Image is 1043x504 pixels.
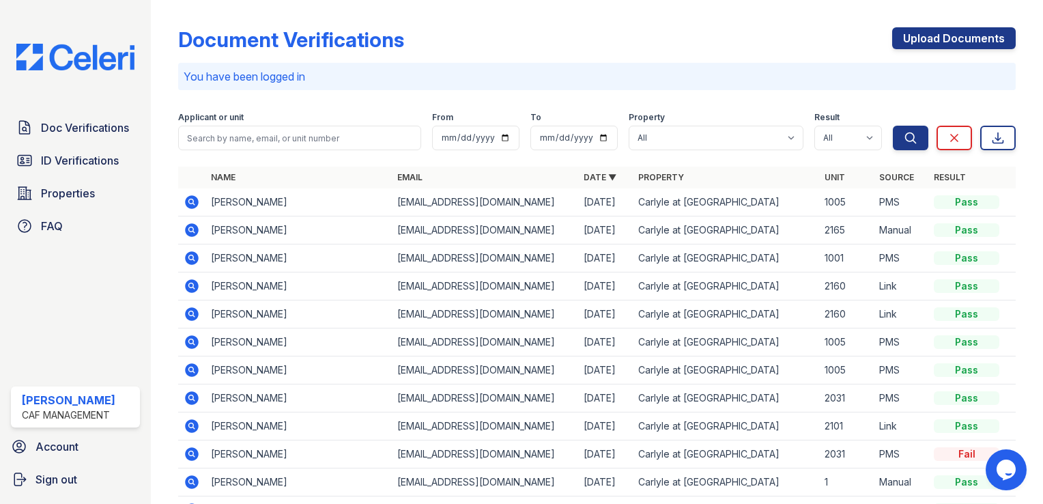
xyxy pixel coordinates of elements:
[530,112,541,123] label: To
[874,188,928,216] td: PMS
[397,172,423,182] a: Email
[205,244,392,272] td: [PERSON_NAME]
[819,244,874,272] td: 1001
[392,188,578,216] td: [EMAIL_ADDRESS][DOMAIN_NAME]
[211,172,235,182] a: Name
[633,440,819,468] td: Carlyle at [GEOGRAPHIC_DATA]
[633,272,819,300] td: Carlyle at [GEOGRAPHIC_DATA]
[205,468,392,496] td: [PERSON_NAME]
[934,279,999,293] div: Pass
[392,216,578,244] td: [EMAIL_ADDRESS][DOMAIN_NAME]
[633,356,819,384] td: Carlyle at [GEOGRAPHIC_DATA]
[392,272,578,300] td: [EMAIL_ADDRESS][DOMAIN_NAME]
[633,216,819,244] td: Carlyle at [GEOGRAPHIC_DATA]
[986,449,1029,490] iframe: chat widget
[392,300,578,328] td: [EMAIL_ADDRESS][DOMAIN_NAME]
[819,412,874,440] td: 2101
[814,112,840,123] label: Result
[633,300,819,328] td: Carlyle at [GEOGRAPHIC_DATA]
[392,244,578,272] td: [EMAIL_ADDRESS][DOMAIN_NAME]
[578,216,633,244] td: [DATE]
[633,328,819,356] td: Carlyle at [GEOGRAPHIC_DATA]
[578,412,633,440] td: [DATE]
[41,120,129,136] span: Doc Verifications
[934,419,999,433] div: Pass
[934,251,999,265] div: Pass
[11,212,140,240] a: FAQ
[819,272,874,300] td: 2160
[578,468,633,496] td: [DATE]
[638,172,684,182] a: Property
[874,384,928,412] td: PMS
[874,440,928,468] td: PMS
[633,188,819,216] td: Carlyle at [GEOGRAPHIC_DATA]
[392,412,578,440] td: [EMAIL_ADDRESS][DOMAIN_NAME]
[578,356,633,384] td: [DATE]
[22,408,115,422] div: CAF Management
[11,114,140,141] a: Doc Verifications
[633,412,819,440] td: Carlyle at [GEOGRAPHIC_DATA]
[392,356,578,384] td: [EMAIL_ADDRESS][DOMAIN_NAME]
[874,356,928,384] td: PMS
[205,412,392,440] td: [PERSON_NAME]
[874,244,928,272] td: PMS
[629,112,665,123] label: Property
[819,356,874,384] td: 1005
[578,328,633,356] td: [DATE]
[874,272,928,300] td: Link
[934,223,999,237] div: Pass
[5,433,145,460] a: Account
[879,172,914,182] a: Source
[874,412,928,440] td: Link
[819,188,874,216] td: 1005
[392,468,578,496] td: [EMAIL_ADDRESS][DOMAIN_NAME]
[41,185,95,201] span: Properties
[934,307,999,321] div: Pass
[205,188,392,216] td: [PERSON_NAME]
[892,27,1016,49] a: Upload Documents
[35,438,78,455] span: Account
[184,68,1010,85] p: You have been logged in
[825,172,845,182] a: Unit
[392,440,578,468] td: [EMAIL_ADDRESS][DOMAIN_NAME]
[819,300,874,328] td: 2160
[11,147,140,174] a: ID Verifications
[874,328,928,356] td: PMS
[934,447,999,461] div: Fail
[11,180,140,207] a: Properties
[934,391,999,405] div: Pass
[205,216,392,244] td: [PERSON_NAME]
[819,440,874,468] td: 2031
[178,126,421,150] input: Search by name, email, or unit number
[205,356,392,384] td: [PERSON_NAME]
[41,152,119,169] span: ID Verifications
[178,27,404,52] div: Document Verifications
[819,216,874,244] td: 2165
[633,468,819,496] td: Carlyle at [GEOGRAPHIC_DATA]
[205,272,392,300] td: [PERSON_NAME]
[205,300,392,328] td: [PERSON_NAME]
[392,384,578,412] td: [EMAIL_ADDRESS][DOMAIN_NAME]
[578,244,633,272] td: [DATE]
[432,112,453,123] label: From
[934,172,966,182] a: Result
[578,384,633,412] td: [DATE]
[874,216,928,244] td: Manual
[819,328,874,356] td: 1005
[633,384,819,412] td: Carlyle at [GEOGRAPHIC_DATA]
[819,384,874,412] td: 2031
[578,440,633,468] td: [DATE]
[633,244,819,272] td: Carlyle at [GEOGRAPHIC_DATA]
[578,188,633,216] td: [DATE]
[392,328,578,356] td: [EMAIL_ADDRESS][DOMAIN_NAME]
[934,363,999,377] div: Pass
[934,335,999,349] div: Pass
[934,195,999,209] div: Pass
[578,300,633,328] td: [DATE]
[205,328,392,356] td: [PERSON_NAME]
[35,471,77,488] span: Sign out
[578,272,633,300] td: [DATE]
[5,466,145,493] a: Sign out
[584,172,616,182] a: Date ▼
